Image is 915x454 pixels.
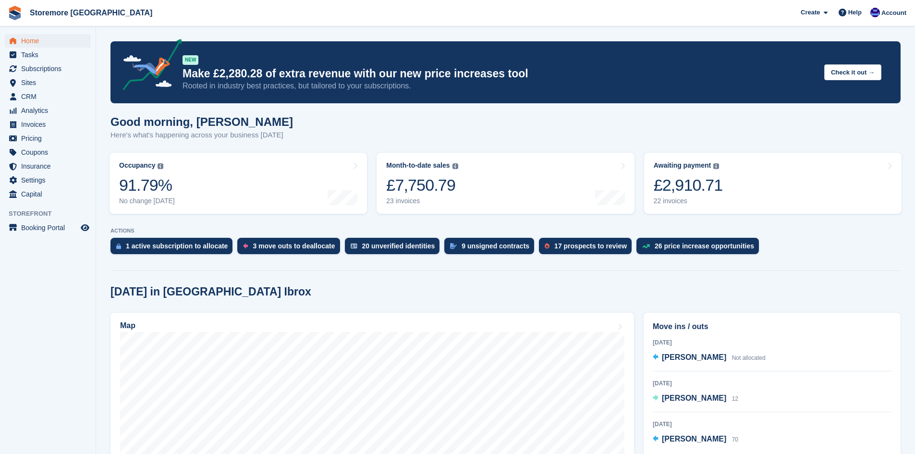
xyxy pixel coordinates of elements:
[253,242,335,250] div: 3 move outs to deallocate
[5,48,91,61] a: menu
[653,420,891,429] div: [DATE]
[243,243,248,249] img: move_outs_to_deallocate_icon-f764333ba52eb49d3ac5e1228854f67142a1ed5810a6f6cc68b1a99e826820c5.svg
[110,238,237,259] a: 1 active subscription to allocate
[21,118,79,131] span: Invoices
[462,242,529,250] div: 9 unsigned contracts
[5,104,91,117] a: menu
[444,238,539,259] a: 9 unsigned contracts
[110,228,901,234] p: ACTIONS
[120,321,135,330] h2: Map
[21,221,79,234] span: Booking Portal
[5,118,91,131] a: menu
[9,209,96,219] span: Storefront
[21,34,79,48] span: Home
[21,90,79,103] span: CRM
[21,187,79,201] span: Capital
[655,242,754,250] div: 26 price increase opportunities
[5,62,91,75] a: menu
[653,379,891,388] div: [DATE]
[126,242,228,250] div: 1 active subscription to allocate
[5,221,91,234] a: menu
[545,243,549,249] img: prospect-51fa495bee0391a8d652442698ab0144808aea92771e9ea1ae160a38d050c398.svg
[881,8,906,18] span: Account
[116,243,121,249] img: active_subscription_to_allocate_icon-d502201f5373d7db506a760aba3b589e785aa758c864c3986d89f69b8ff3...
[452,163,458,169] img: icon-info-grey-7440780725fd019a000dd9b08b2336e03edf1995a4989e88bcd33f0948082b44.svg
[662,394,726,402] span: [PERSON_NAME]
[653,321,891,332] h2: Move ins / outs
[21,76,79,89] span: Sites
[119,161,155,170] div: Occupancy
[183,81,817,91] p: Rooted in industry best practices, but tailored to your subscriptions.
[5,173,91,187] a: menu
[21,48,79,61] span: Tasks
[158,163,163,169] img: icon-info-grey-7440780725fd019a000dd9b08b2336e03edf1995a4989e88bcd33f0948082b44.svg
[386,197,458,205] div: 23 invoices
[21,62,79,75] span: Subscriptions
[183,67,817,81] p: Make £2,280.28 of extra revenue with our new price increases tool
[377,153,634,214] a: Month-to-date sales £7,750.79 23 invoices
[21,160,79,173] span: Insurance
[119,197,175,205] div: No change [DATE]
[870,8,880,17] img: Angela
[5,90,91,103] a: menu
[110,153,367,214] a: Occupancy 91.79% No change [DATE]
[662,353,726,361] span: [PERSON_NAME]
[801,8,820,17] span: Create
[110,130,293,141] p: Here's what's happening across your business [DATE]
[5,132,91,145] a: menu
[8,6,22,20] img: stora-icon-8386f47178a22dfd0bd8f6a31ec36ba5ce8667c1dd55bd0f319d3a0aa187defe.svg
[115,39,182,94] img: price-adjustments-announcement-icon-8257ccfd72463d97f412b2fc003d46551f7dbcb40ab6d574587a9cd5c0d94...
[5,76,91,89] a: menu
[662,435,726,443] span: [PERSON_NAME]
[21,132,79,145] span: Pricing
[5,146,91,159] a: menu
[26,5,156,21] a: Storemore [GEOGRAPHIC_DATA]
[642,244,650,248] img: price_increase_opportunities-93ffe204e8149a01c8c9dc8f82e8f89637d9d84a8eef4429ea346261dce0b2c0.svg
[713,163,719,169] img: icon-info-grey-7440780725fd019a000dd9b08b2336e03edf1995a4989e88bcd33f0948082b44.svg
[732,395,738,402] span: 12
[21,173,79,187] span: Settings
[110,285,311,298] h2: [DATE] in [GEOGRAPHIC_DATA] Ibrox
[237,238,344,259] a: 3 move outs to deallocate
[653,433,738,446] a: [PERSON_NAME] 70
[732,436,738,443] span: 70
[732,355,766,361] span: Not allocated
[79,222,91,233] a: Preview store
[5,187,91,201] a: menu
[386,175,458,195] div: £7,750.79
[824,64,881,80] button: Check it out →
[450,243,457,249] img: contract_signature_icon-13c848040528278c33f63329250d36e43548de30e8caae1d1a13099fd9432cc5.svg
[653,338,891,347] div: [DATE]
[654,197,723,205] div: 22 invoices
[5,34,91,48] a: menu
[848,8,862,17] span: Help
[386,161,450,170] div: Month-to-date sales
[21,104,79,117] span: Analytics
[5,160,91,173] a: menu
[653,352,766,364] a: [PERSON_NAME] Not allocated
[119,175,175,195] div: 91.79%
[644,153,902,214] a: Awaiting payment £2,910.71 22 invoices
[21,146,79,159] span: Coupons
[636,238,764,259] a: 26 price increase opportunities
[351,243,357,249] img: verify_identity-adf6edd0f0f0b5bbfe63781bf79b02c33cf7c696d77639b501bdc392416b5a36.svg
[345,238,445,259] a: 20 unverified identities
[654,175,723,195] div: £2,910.71
[654,161,711,170] div: Awaiting payment
[362,242,435,250] div: 20 unverified identities
[539,238,636,259] a: 17 prospects to review
[110,115,293,128] h1: Good morning, [PERSON_NAME]
[183,55,198,65] div: NEW
[554,242,627,250] div: 17 prospects to review
[653,393,738,405] a: [PERSON_NAME] 12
